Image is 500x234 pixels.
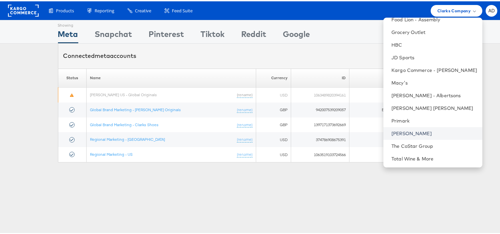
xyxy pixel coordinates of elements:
[90,91,157,96] a: [PERSON_NAME] US - Global Originals
[256,146,291,161] td: USD
[349,101,437,116] td: Europe/[GEOGRAPHIC_DATA]
[349,67,437,86] th: Timezone
[242,27,266,42] div: Reddit
[291,146,349,161] td: 1063519103724566
[95,27,132,42] div: Snapchat
[391,154,477,161] a: Total Wine & More
[391,141,477,148] a: The CoStar Group
[391,66,477,72] a: Kargo Commerce - [PERSON_NAME]
[63,50,137,59] div: Connected accounts
[90,135,165,140] a: Regional Marketing - [GEOGRAPHIC_DATA]
[291,101,349,116] td: 942007539209057
[256,101,291,116] td: GBP
[237,121,252,126] a: (rename)
[58,27,78,42] div: Meta
[391,15,477,22] a: Food Lion - Assembly
[90,121,159,126] a: Global Brand Marketing - Clarks Shoes
[256,67,291,86] th: Currency
[291,116,349,131] td: 1397171373692669
[437,6,471,13] span: Clarks Company
[90,150,133,155] a: Regional Marketing - US
[283,27,310,42] div: Google
[90,106,181,111] a: Global Brand Marketing - [PERSON_NAME] Originals
[488,7,495,12] span: AD
[256,131,291,146] td: USD
[291,86,349,101] td: 1063489820394161
[135,6,151,13] span: Creative
[56,6,74,13] span: Products
[391,40,477,47] a: HBC
[291,131,349,146] td: 374786908675391
[149,27,184,42] div: Pinterest
[201,27,225,42] div: Tiktok
[391,53,477,60] a: JD Sports
[391,28,477,34] a: Grocery Outlet
[58,19,78,27] div: Showing
[95,51,110,58] span: meta
[237,135,252,141] a: (rename)
[172,6,193,13] span: Feed Suite
[391,91,477,98] a: [PERSON_NAME] - Albertsons
[256,86,291,101] td: USD
[391,129,477,135] a: [PERSON_NAME]
[391,104,477,110] a: [PERSON_NAME] [PERSON_NAME]
[86,67,256,86] th: Name
[391,116,477,123] a: Primark
[349,131,437,146] td: America/New_York
[95,6,114,13] span: Reporting
[237,91,252,97] a: (rename)
[349,116,437,131] td: America/New_York
[291,67,349,86] th: ID
[237,106,252,112] a: (rename)
[391,78,477,85] a: Macy's
[256,116,291,131] td: GBP
[349,86,437,101] td: America/New_York
[349,146,437,161] td: America/New_York
[237,150,252,156] a: (rename)
[58,67,86,86] th: Status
